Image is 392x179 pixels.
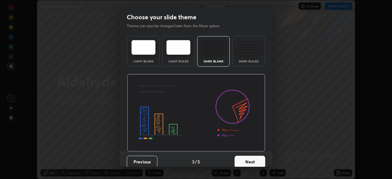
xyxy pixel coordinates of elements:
button: Next [235,156,265,168]
div: Light Blank [131,60,156,63]
h4: 3 [192,158,194,165]
h2: Choose your slide theme [127,13,196,21]
img: darkTheme.f0cc69e5.svg [202,40,226,55]
div: Dark Blank [201,60,226,63]
p: Theme can also be changed later from the More option [127,23,226,29]
img: lightTheme.e5ed3b09.svg [131,40,156,55]
img: lightRuledTheme.5fabf969.svg [166,40,190,55]
div: Dark Ruled [236,60,261,63]
img: darkRuledTheme.de295e13.svg [236,40,261,55]
div: Light Ruled [166,60,191,63]
img: darkThemeBanner.d06ce4a2.svg [127,74,265,152]
h4: 5 [198,158,200,165]
button: Previous [127,156,157,168]
h4: / [195,158,197,165]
